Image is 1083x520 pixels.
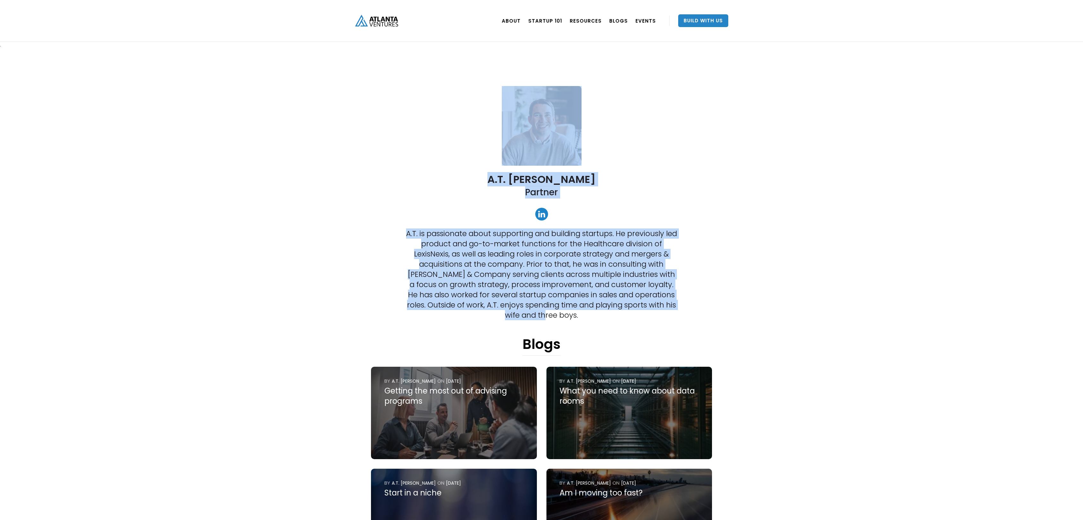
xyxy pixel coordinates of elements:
div: A.T. [PERSON_NAME] [392,480,436,486]
div: ON [437,480,444,486]
a: RESOURCES [570,12,602,30]
div: [DATE] [446,378,461,384]
div: by [560,378,565,384]
div: ON [612,480,619,486]
a: Build With Us [678,14,728,27]
a: ABOUT [502,12,521,30]
a: EVENTS [635,12,656,30]
div: [DATE] [621,480,636,486]
div: by [384,378,390,384]
div: Getting the most out of advising programs [384,386,523,406]
div: by [560,480,565,486]
div: A.T. [PERSON_NAME] [567,378,611,384]
h1: Blogs [523,336,560,356]
a: Startup 101 [528,12,562,30]
div: [DATE] [621,378,636,384]
p: A.T. is passionate about supporting and building startups. He previously led product and go-to-ma... [405,228,678,320]
div: A.T. [PERSON_NAME] [567,480,611,486]
div: by [384,480,390,486]
h2: Partner [525,186,558,198]
div: [DATE] [446,480,461,486]
a: BLOGS [609,12,628,30]
a: byA.T. [PERSON_NAME]ON[DATE]Getting the most out of advising programs [371,367,537,459]
div: Am I moving too fast? [560,488,699,498]
a: byA.T. [PERSON_NAME]ON[DATE]What you need to know about data rooms [546,367,712,459]
div: ON [437,378,444,384]
div: ON [612,378,619,384]
div: Start in a niche [384,488,523,498]
div: A.T. [PERSON_NAME] [392,378,436,384]
div: What you need to know about data rooms [560,386,699,406]
h2: A.T. [PERSON_NAME] [487,174,596,185]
